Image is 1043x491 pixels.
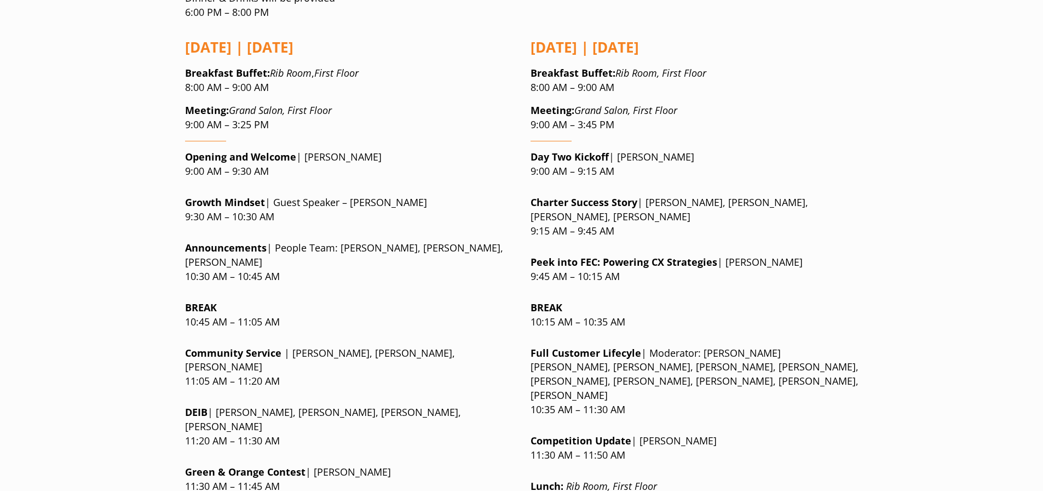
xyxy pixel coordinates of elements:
strong: : [185,66,270,79]
p: 9:00 AM – 3:45 PM [531,104,858,132]
p: , 8:00 AM – 9:00 AM [185,66,513,95]
strong: Opening and Welcome [185,150,296,163]
em: Rib Room, First Floor [615,66,706,79]
p: | [PERSON_NAME] 9:00 AM – 9:15 AM [531,150,858,179]
strong: Full Customer Lifecyle [531,346,641,359]
p: | Moderator: [PERSON_NAME] [PERSON_NAME], [PERSON_NAME], [PERSON_NAME], [PERSON_NAME], [PERSON_NA... [531,346,858,418]
strong: Growth Mindset [185,196,265,209]
em: Grand Salon, First Floor [574,104,677,117]
p: | People Team: [PERSON_NAME], [PERSON_NAME], [PERSON_NAME] 10:30 AM – 10:45 AM [185,241,513,284]
strong: Breakfast Buffet [185,66,267,79]
p: | Guest Speaker – [PERSON_NAME] 9:30 AM – 10:30 AM [185,196,513,224]
strong: Green & Orange Contest [185,465,306,478]
em: Rib Room [270,66,312,79]
strong: DEIB [185,406,208,419]
p: | [PERSON_NAME], [PERSON_NAME], [PERSON_NAME], [PERSON_NAME] 9:15 AM – 9:45 AM [531,196,858,238]
strong: : [531,66,615,79]
strong: [DATE] | [DATE] [531,37,639,57]
p: | [PERSON_NAME], [PERSON_NAME], [PERSON_NAME], [PERSON_NAME] 11:20 AM – 11:30 AM [185,406,513,448]
strong: Breakfast Buffet [531,66,613,79]
p: | [PERSON_NAME], [PERSON_NAME], [PERSON_NAME] 11:05 AM – 11:20 AM [185,346,513,389]
em: First Floor [314,66,359,79]
strong: Day Two Kickoff [531,150,609,163]
p: | [PERSON_NAME] 11:30 AM – 11:50 AM [531,434,858,463]
p: 8:00 AM – 9:00 AM [531,66,858,95]
strong: Community Service [185,346,281,359]
p: | [PERSON_NAME] 9:45 AM – 10:15 AM [531,255,858,284]
p: | [PERSON_NAME] 9:00 AM – 9:30 AM [185,150,513,179]
p: 9:00 AM – 3:25 PM [185,104,513,132]
p: 10:15 AM – 10:35 AM [531,301,858,329]
strong: Competition Update [531,434,631,447]
strong: Peek into FEC: Powering CX Strategies [531,255,717,269]
strong: [DATE] | [DATE] [185,37,293,57]
strong: BREAK [531,301,562,314]
strong: Meeting: [531,104,574,117]
strong: BREAK [185,301,217,314]
em: Grand Salon, First Floor [229,104,332,117]
strong: Charter Success Story [531,196,637,209]
strong: Meeting: [185,104,229,117]
strong: Announcements [185,241,267,254]
p: 10:45 AM – 11:05 AM [185,301,513,329]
